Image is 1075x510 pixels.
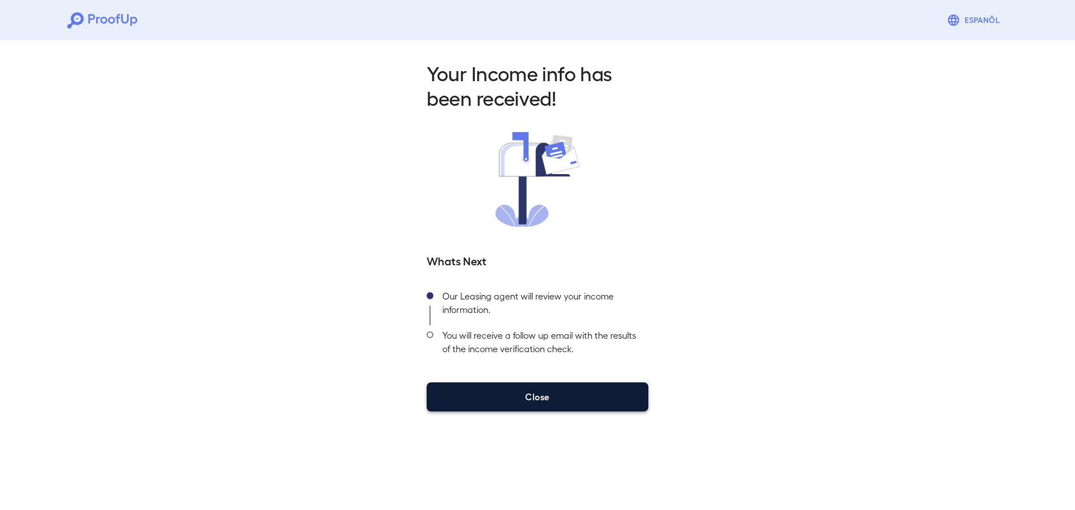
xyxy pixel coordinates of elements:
div: You will receive a follow up email with the results of the income verification check. [433,325,648,364]
button: Close [427,382,648,411]
button: Espanõl [942,9,1008,31]
div: Our Leasing agent will review your income information. [433,286,648,325]
h5: Whats Next [427,252,648,268]
img: received.svg [496,132,579,227]
h2: Your Income info has been received! [427,60,648,110]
